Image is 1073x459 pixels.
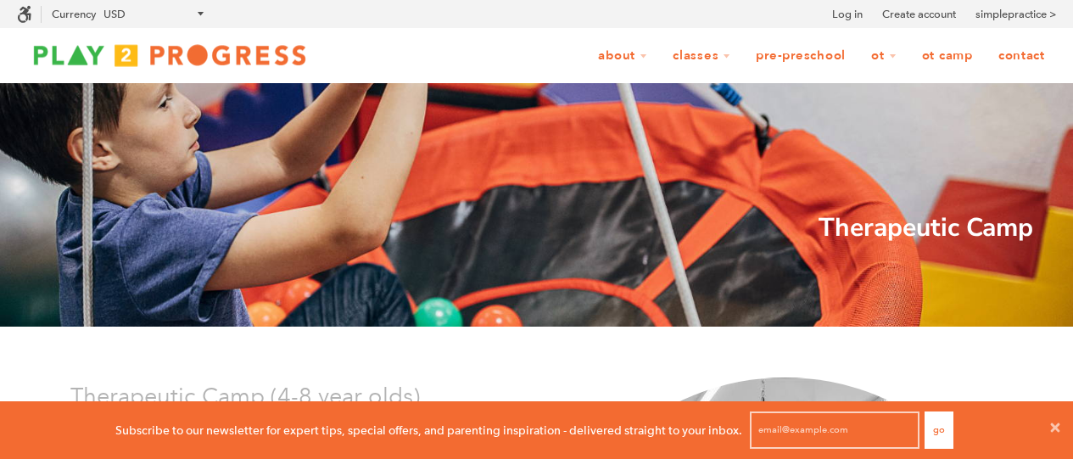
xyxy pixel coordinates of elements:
span: -8 year olds) [291,382,420,410]
button: Go [925,411,953,449]
a: simplepractice > [975,6,1056,23]
strong: Therapeutic Camp [819,210,1033,245]
p: Therapeutic Camp (4 [70,378,524,414]
a: Pre-Preschool [745,40,857,72]
a: Contact [987,40,1056,72]
a: OT Camp [911,40,984,72]
a: Create account [882,6,956,23]
p: Subscribe to our newsletter for expert tips, special offers, and parenting inspiration - delivere... [115,421,742,439]
a: OT [860,40,908,72]
input: email@example.com [750,411,919,449]
a: Log in [832,6,863,23]
label: Currency [52,8,96,20]
img: Play2Progress logo [17,38,322,72]
a: About [587,40,658,72]
a: Classes [662,40,741,72]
